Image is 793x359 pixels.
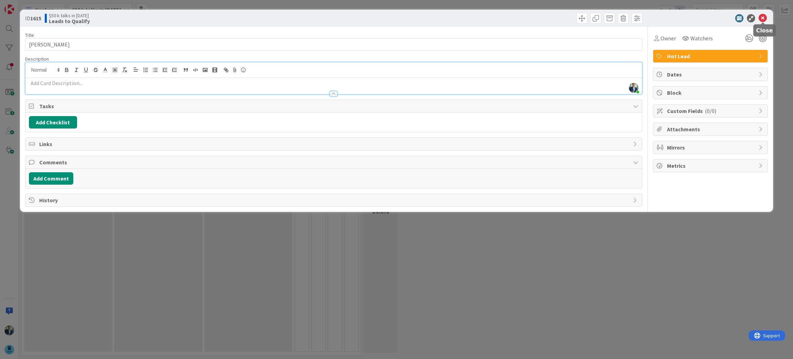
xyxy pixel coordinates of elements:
[25,32,34,38] label: Title
[29,172,73,185] button: Add Comment
[39,158,630,166] span: Comments
[667,107,755,115] span: Custom Fields
[667,162,755,170] span: Metrics
[25,38,643,51] input: type card name here...
[705,107,716,114] span: ( 0/0 )
[39,140,630,148] span: Links
[667,143,755,152] span: Mirrors
[667,52,755,60] span: Hot Lead
[690,34,713,42] span: Watchers
[667,125,755,133] span: Attachments
[39,102,630,110] span: Tasks
[49,18,90,24] b: Leads to Qualify
[629,83,638,93] img: pOu5ulPuOl6OOpGbiWwolM69nWMwQGHi.jpeg
[25,56,49,62] span: Description
[30,15,41,22] b: 1615
[14,1,31,9] span: Support
[667,70,755,79] span: Dates
[25,14,41,22] span: ID
[660,34,676,42] span: Owner
[756,27,773,34] h5: Close
[667,89,755,97] span: Block
[39,196,630,204] span: History
[49,13,90,18] span: $50 k talks in [DATE]
[29,116,77,129] button: Add Checklist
